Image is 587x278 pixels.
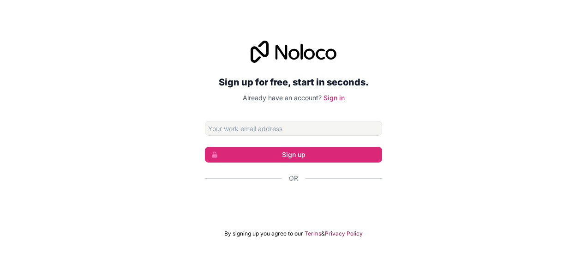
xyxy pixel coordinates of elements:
h2: Sign up for free, start in seconds. [205,74,382,91]
a: Terms [305,230,321,237]
span: By signing up you agree to our [224,230,303,237]
span: Or [289,174,298,183]
a: Sign in [323,94,345,102]
button: Sign up [205,147,382,163]
span: & [321,230,325,237]
span: Already have an account? [243,94,322,102]
iframe: Sign in with Google Button [200,193,387,213]
a: Privacy Policy [325,230,363,237]
input: Email address [205,121,382,136]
